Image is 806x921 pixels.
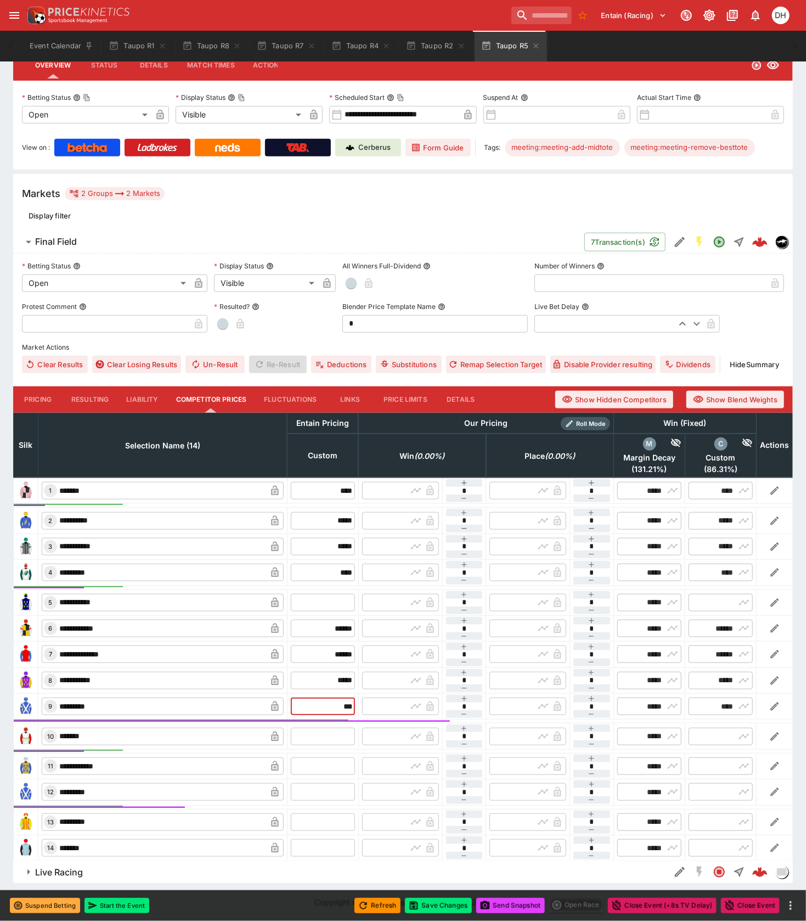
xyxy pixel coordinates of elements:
[287,434,358,478] th: Custom
[752,864,768,880] img: logo-cerberus--red.svg
[185,356,244,373] span: Un-Result
[388,450,457,463] span: Win(0.00%)
[167,386,256,413] button: Competitor Prices
[10,898,80,913] button: Suspend Betting
[354,898,401,913] button: Refresh
[176,106,305,123] div: Visible
[46,762,55,770] span: 11
[689,453,753,463] span: Custom
[460,417,512,430] div: Our Pricing
[637,93,691,102] p: Actual Start Time
[22,356,88,373] button: Clear Results
[766,59,780,72] svg: Visible
[597,262,605,270] button: Number of Winners
[670,862,690,882] button: Edit Detail
[13,231,584,253] button: Final Field
[92,356,181,373] button: Clear Losing Results
[397,94,404,102] button: Copy To Clipboard
[286,143,309,152] img: TabNZ
[22,139,50,156] label: View on :
[14,413,38,478] th: Silk
[752,234,768,250] div: c721b99d-e86a-4905-9ca9-8c85f9462a05
[24,4,46,26] img: PriceKinetics Logo
[574,7,591,24] button: No Bookmarks
[690,232,709,252] button: SGM Enabled
[483,93,518,102] p: Suspend At
[249,356,307,373] span: Re-Result
[13,861,670,883] button: Live Racing
[47,677,55,684] span: 8
[17,564,35,581] img: runner 4
[69,187,160,200] div: 2 Groups 2 Markets
[73,262,81,270] button: Betting Status
[709,232,729,252] button: Open
[746,5,765,25] button: Notifications
[342,302,436,311] p: Blender Price Template Name
[176,31,248,61] button: Taupo R8
[438,303,446,311] button: Blender Price Template Name
[17,482,35,499] img: runner 1
[252,303,260,311] button: Resulted?
[550,356,656,373] button: Disable Provider resulting
[23,31,100,61] button: Event Calendar
[534,261,595,271] p: Number of Winners
[45,844,56,852] span: 14
[690,862,709,882] button: SGM Disabled
[137,143,177,152] img: Ladbrokes
[617,464,681,474] span: ( 131.21 %)
[677,5,696,25] button: Connected to PK
[572,419,610,429] span: Roll Mode
[700,5,719,25] button: Toggle light/dark mode
[73,94,81,102] button: Betting StatusCopy To Clipboard
[346,143,354,152] img: Cerberus
[721,898,780,913] button: Close Event
[423,262,431,270] button: All Winners Full-Dividend
[48,8,129,16] img: PriceKinetics
[45,818,56,826] span: 13
[255,386,325,413] button: Fluctuations
[214,261,264,271] p: Display Status
[751,60,762,71] svg: Open
[729,862,749,882] button: Straight
[713,866,726,879] svg: Closed
[215,143,240,152] img: Neds
[686,391,784,408] button: Show Blend Weights
[4,5,24,25] button: open drawer
[47,625,55,632] span: 6
[752,234,768,250] img: logo-cerberus--red.svg
[48,18,108,23] img: Sportsbook Management
[415,450,445,463] em: ( 0.00 %)
[694,94,701,102] button: Actual Start Time
[375,386,436,413] button: Price Limits
[534,302,579,311] p: Live Bet Delay
[757,413,793,478] th: Actions
[22,274,190,292] div: Open
[17,620,35,637] img: runner 6
[113,439,212,452] span: Selection Name (14)
[47,703,55,710] span: 9
[776,866,788,878] img: liveracing
[729,232,749,252] button: Straight
[22,207,77,224] button: Display filter
[555,391,673,408] button: Show Hidden Competitors
[102,31,173,61] button: Taupo R1
[80,52,129,78] button: Status
[624,142,755,153] span: meeting:meeting-remove-besttote
[214,302,250,311] p: Resulted?
[17,698,35,715] img: runner 9
[244,52,293,78] button: Actions
[17,728,35,745] img: runner 10
[67,143,107,152] img: Betcha
[775,866,788,879] div: liveracing
[325,31,397,61] button: Taupo R4
[250,31,322,61] button: Taupo R7
[17,645,35,663] img: runner 7
[325,386,375,413] button: Links
[512,450,587,463] span: Place(0.00%)
[749,231,771,253] a: c721b99d-e86a-4905-9ca9-8c85f9462a05
[608,898,717,913] button: Close Event (+8s TV Delay)
[624,139,755,156] div: Betting Target: cerberus
[176,93,226,102] p: Display Status
[335,139,401,156] a: Cerberus
[595,7,673,24] button: Select Tenant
